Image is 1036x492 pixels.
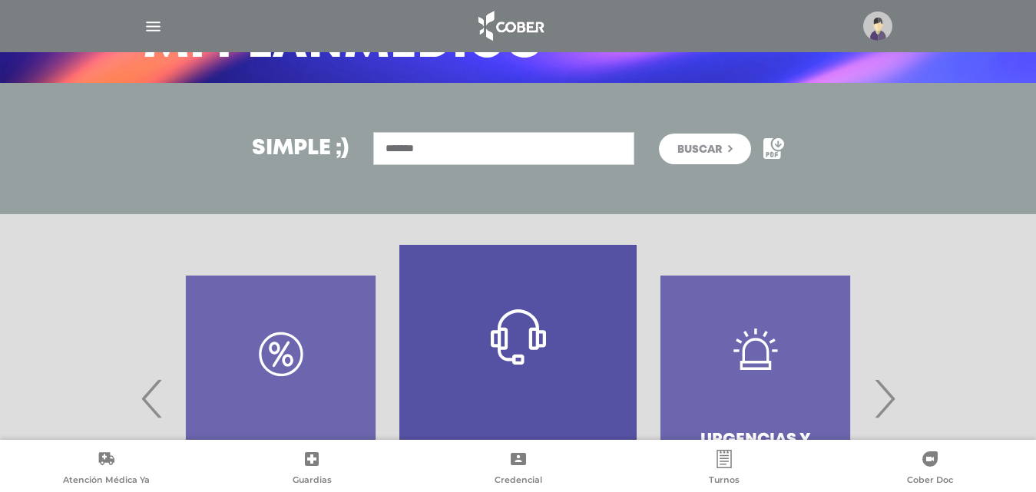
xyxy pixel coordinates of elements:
span: Previous [137,357,167,440]
span: Turnos [709,474,740,488]
h3: Simple ;) [252,138,349,160]
a: Credencial [415,450,621,489]
span: Guardias [293,474,332,488]
span: Cober Doc [907,474,953,488]
h3: Mi Plan Médico [144,25,544,64]
a: Turnos [621,450,827,489]
img: Cober_menu-lines-white.svg [144,17,163,36]
span: Buscar [677,144,722,155]
span: Credencial [495,474,542,488]
span: Next [869,357,899,440]
a: Atención Médica Ya [3,450,209,489]
a: Guardias [209,450,415,489]
span: Atención Médica Ya [63,474,150,488]
img: logo_cober_home-white.png [470,8,551,45]
a: Cober Doc [827,450,1033,489]
button: Buscar [659,134,751,164]
img: profile-placeholder.svg [863,12,892,41]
